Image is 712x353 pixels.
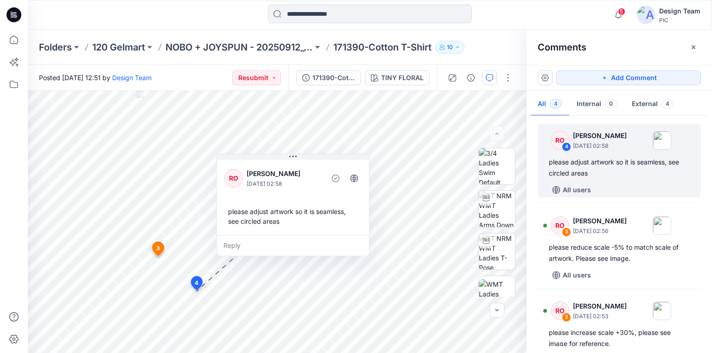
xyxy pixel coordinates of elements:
[165,41,313,54] a: NOBO + JOYSPUN - 20250912_120_GC
[312,73,355,83] div: 171390-Cotton T-Shirt
[156,244,160,252] span: 3
[618,8,625,15] span: 5
[563,270,591,281] p: All users
[624,93,681,116] button: External
[549,268,595,283] button: All users
[112,74,152,82] a: Design Team
[39,73,152,82] span: Posted [DATE] 12:51 by
[562,142,571,151] div: 4
[551,131,569,150] div: RO
[92,41,145,54] a: 120 Gelmart
[479,191,515,227] img: TT NRM WMT Ladies Arms Down
[549,327,690,349] div: please increase scale +30%, please see image for reference.
[381,73,424,83] div: TINY FLORAL
[365,70,430,85] button: TINY FLORAL
[573,312,627,321] p: [DATE] 02:53
[551,302,569,320] div: RO
[550,99,562,108] span: 4
[479,279,515,309] img: WMT Ladies Swim Front
[661,99,674,108] span: 4
[247,179,322,189] p: [DATE] 02:58
[549,242,690,264] div: please reduce scale -5% to match scale of artwork. Please see image.
[551,216,569,235] div: RO
[479,148,515,184] img: 3/4 Ladies Swim Default
[39,41,72,54] a: Folders
[569,93,624,116] button: Internal
[659,6,700,17] div: Design Team
[659,17,700,24] div: PIC
[573,215,627,227] p: [PERSON_NAME]
[563,184,591,195] p: All users
[435,41,464,54] button: 10
[573,130,627,141] p: [PERSON_NAME]
[538,42,586,53] h2: Comments
[562,227,571,237] div: 3
[573,227,627,236] p: [DATE] 02:56
[217,235,369,256] div: Reply
[530,93,569,116] button: All
[247,168,322,179] p: [PERSON_NAME]
[224,203,362,230] div: please adjust artwork so it is seamless, see circled areas
[224,169,243,188] div: RO
[195,279,198,287] span: 4
[549,183,595,197] button: All users
[605,99,617,108] span: 0
[637,6,655,24] img: avatar
[573,301,627,312] p: [PERSON_NAME]
[556,70,701,85] button: Add Comment
[447,42,453,52] p: 10
[549,157,690,179] div: please adjust artwork so it is seamless, see circled areas
[562,313,571,322] div: 2
[296,70,361,85] button: 171390-Cotton T-Shirt
[464,70,478,85] button: Details
[479,233,515,270] img: TT NRM WMT Ladies T-Pose
[573,141,627,151] p: [DATE] 02:58
[333,41,432,54] p: 171390-Cotton T-Shirt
